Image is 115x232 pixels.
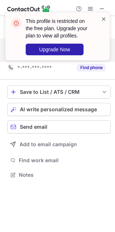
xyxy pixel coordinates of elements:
[20,124,47,130] span: Send email
[19,172,108,178] span: Notes
[26,17,92,39] header: This profile is restricted on the free plan. Upgrade your plan to view all profiles.
[7,120,111,133] button: Send email
[26,44,84,55] button: Upgrade Now
[20,107,97,112] span: AI write personalized message
[7,155,111,165] button: Find work email
[7,138,111,151] button: Add to email campaign
[10,17,22,29] img: error
[7,4,51,13] img: ContactOut v5.3.10
[20,141,77,147] span: Add to email campaign
[7,170,111,180] button: Notes
[7,103,111,116] button: AI write personalized message
[7,85,111,99] button: save-profile-one-click
[39,47,70,52] span: Upgrade Now
[19,157,108,164] span: Find work email
[20,89,98,95] div: Save to List / ATS / CRM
